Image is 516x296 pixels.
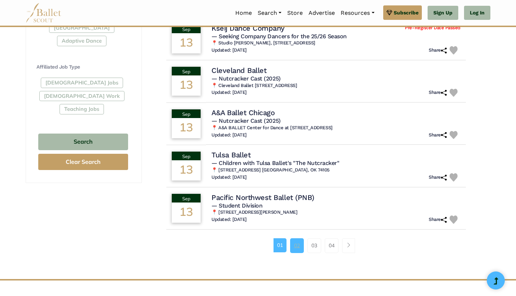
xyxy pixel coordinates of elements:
[172,152,201,160] div: Sep
[255,5,284,21] a: Search
[211,75,280,82] span: — Nutcracker Cast (2025)
[211,90,247,96] h6: Updated: [DATE]
[290,238,304,253] a: 02
[211,150,250,160] h4: Tulsa Ballet
[211,174,247,180] h6: Updated: [DATE]
[172,109,201,118] div: Sep
[172,194,201,203] div: Sep
[338,5,377,21] a: Resources
[211,125,460,131] h6: 📍 A&A BALLET Center for Dance at [STREET_ADDRESS]
[211,160,339,166] span: — Children with Tulsa Ballet's "The Nutcracker"
[172,203,201,223] div: 13
[172,67,201,75] div: Sep
[211,193,314,202] h4: Pacific Northwest Ballet (PNB)
[38,134,128,151] button: Search
[383,5,422,20] a: Subscribe
[211,66,266,75] h4: Cleveland Ballet
[38,154,128,170] button: Clear Search
[172,160,201,180] div: 13
[211,117,280,124] span: — Nutcracker Cast (2025)
[211,33,347,40] span: — Seeking Company Dancers for the 25/26 Season
[211,23,285,33] h4: Kseij Dance Company
[429,217,447,223] h6: Share
[172,33,201,53] div: 13
[36,64,130,71] h4: Affiliated Job Type
[232,5,255,21] a: Home
[429,90,447,96] h6: Share
[306,5,338,21] a: Advertise
[394,9,419,17] span: Subscribe
[274,238,359,253] nav: Page navigation example
[211,202,262,209] span: — Student Division
[211,209,460,216] h6: 📍 [STREET_ADDRESS][PERSON_NAME]
[211,217,247,223] h6: Updated: [DATE]
[405,25,460,31] span: Pre-Register Date Passed
[211,167,460,173] h6: 📍 [STREET_ADDRESS] [GEOGRAPHIC_DATA], OK 74105
[211,40,460,46] h6: 📍 Studio [PERSON_NAME], [STREET_ADDRESS]
[211,83,460,89] h6: 📍 Cleveland Ballet [STREET_ADDRESS]
[325,238,338,253] a: 04
[307,238,321,253] a: 03
[284,5,306,21] a: Store
[429,47,447,53] h6: Share
[172,118,201,138] div: 13
[386,9,392,17] img: gem.svg
[172,25,201,33] div: Sep
[211,108,275,117] h4: A&A Ballet Chicago
[274,238,287,252] a: 01
[429,132,447,138] h6: Share
[429,174,447,180] h6: Share
[428,6,458,20] a: Sign Up
[211,47,247,53] h6: Updated: [DATE]
[172,75,201,96] div: 13
[211,132,247,138] h6: Updated: [DATE]
[464,6,490,20] a: Log In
